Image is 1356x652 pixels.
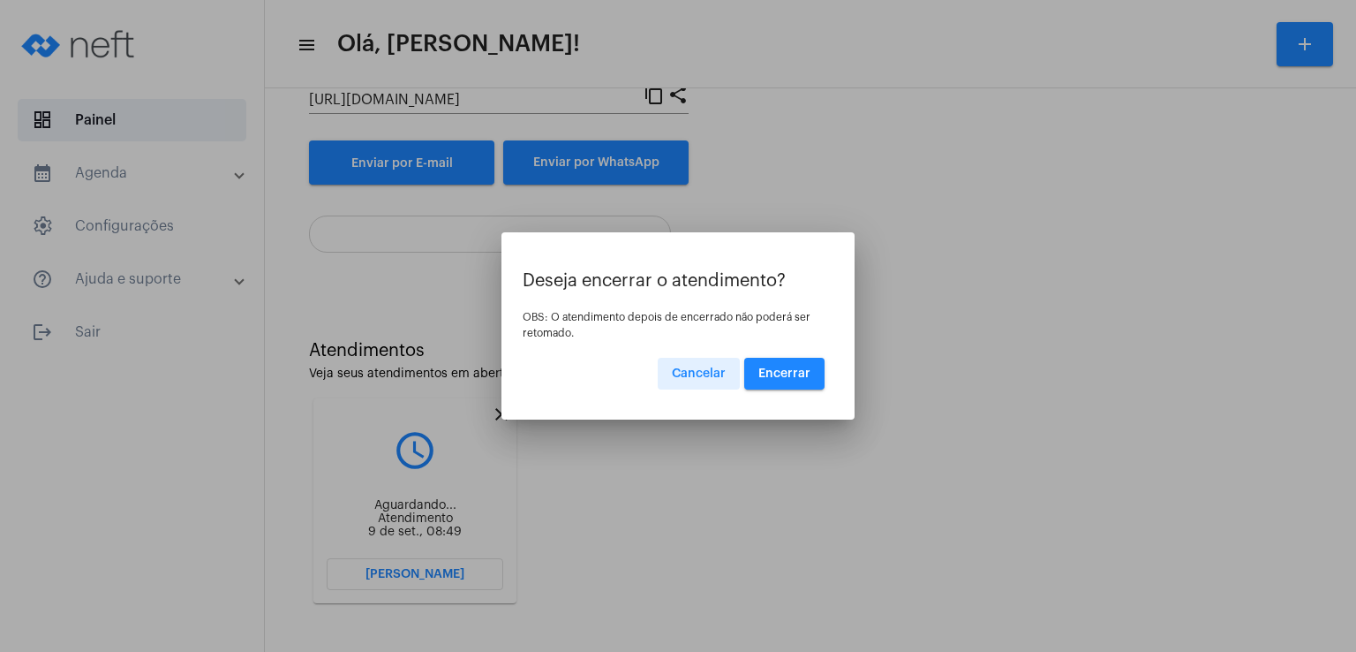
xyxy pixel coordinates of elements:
[523,271,833,291] p: Deseja encerrar o atendimento?
[658,358,740,390] button: Cancelar
[672,368,726,380] span: Cancelar
[758,368,810,380] span: Encerrar
[523,312,810,338] span: OBS: O atendimento depois de encerrado não poderá ser retomado.
[744,358,825,390] button: Encerrar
